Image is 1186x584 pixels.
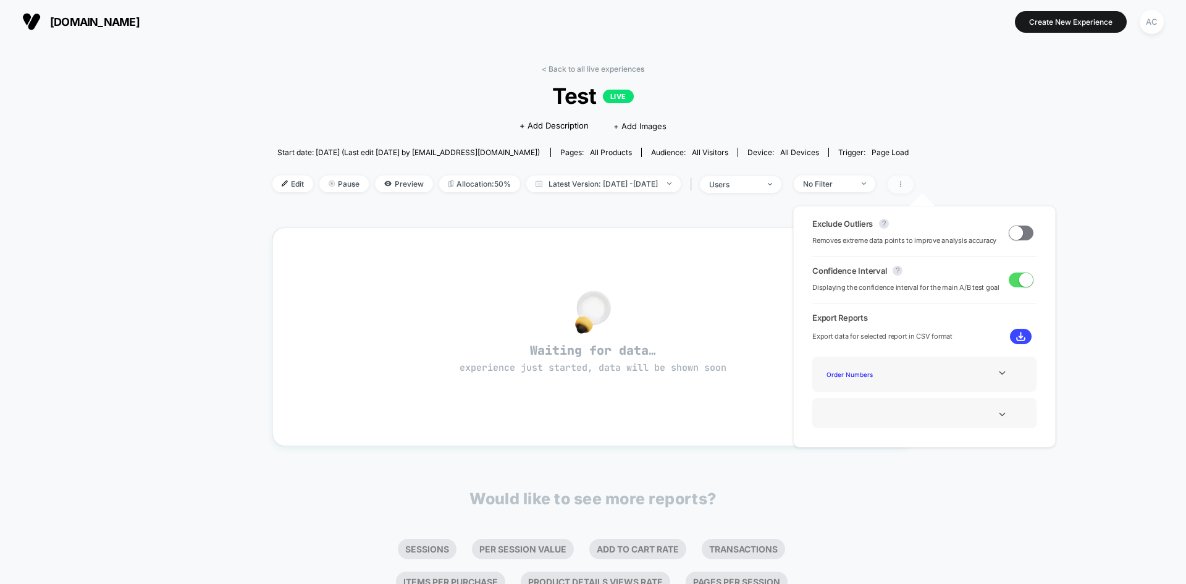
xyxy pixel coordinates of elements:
div: AC [1140,10,1164,34]
span: Confidence Interval [812,266,886,276]
a: < Back to all live experiences [542,64,644,74]
span: Pause [319,176,369,192]
span: Export data for selected report in CSV format [812,331,953,342]
button: ? [879,219,889,229]
span: + Add Images [613,121,667,131]
span: [DOMAIN_NAME] [50,15,140,28]
span: Page Load [872,148,909,157]
span: Waiting for data… [295,342,891,375]
div: Trigger: [838,148,909,157]
span: Edit [272,176,313,192]
span: all devices [780,148,819,157]
img: end [329,180,335,187]
button: [DOMAIN_NAME] [19,12,143,32]
img: end [862,182,866,185]
span: Latest Version: [DATE] - [DATE] [526,176,681,192]
span: Displaying the confidence interval for the main A/B test goal [812,282,999,294]
span: Allocation: 50% [439,176,520,192]
img: download [1016,332,1025,341]
div: Order Numbers [822,366,920,383]
p: Would like to see more reports? [469,489,717,508]
span: experience just started, data will be shown soon [460,362,726,374]
img: Visually logo [22,12,41,31]
span: Start date: [DATE] (Last edit [DATE] by [EMAIL_ADDRESS][DOMAIN_NAME]) [277,148,540,157]
img: rebalance [448,180,453,187]
div: Audience: [651,148,728,157]
span: + Add Description [519,120,589,132]
p: LIVE [603,90,634,103]
span: Test [305,83,881,109]
span: Removes extreme data points to improve analysis accuracy [812,235,996,247]
span: | [687,176,700,193]
span: Device: [738,148,828,157]
img: end [768,183,772,185]
img: edit [282,180,288,187]
span: all products [590,148,632,157]
span: Export Reports [812,313,1037,323]
span: Exclude Outliers [812,219,873,229]
li: Add To Cart Rate [589,539,686,559]
li: Transactions [702,539,785,559]
div: Pages: [560,148,632,157]
img: no_data [575,290,611,334]
li: Per Session Value [472,539,574,559]
span: All Visitors [692,148,728,157]
span: Preview [375,176,433,192]
button: AC [1136,9,1167,35]
button: ? [893,266,902,276]
div: users [709,180,759,189]
img: calendar [536,180,542,187]
img: end [667,182,671,185]
button: Create New Experience [1015,11,1127,33]
li: Sessions [398,539,456,559]
div: No Filter [803,179,852,188]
